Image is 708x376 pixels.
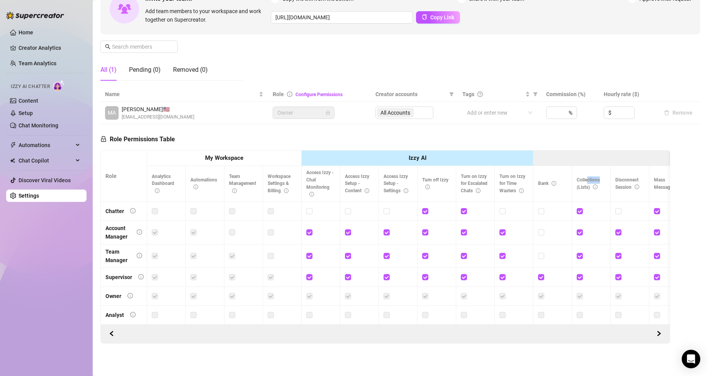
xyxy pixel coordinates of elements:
span: info-circle [404,188,408,193]
span: info-circle [593,185,598,189]
span: info-circle [137,253,142,258]
span: Team Management [229,174,256,194]
span: Izzy AI Chatter [11,83,50,90]
span: lock [326,110,330,115]
span: Turn off Izzy [422,177,448,190]
span: info-circle [130,312,136,317]
span: copy [422,14,427,20]
button: Copy Link [416,11,460,24]
a: Home [19,29,33,36]
span: Turn on Izzy for Escalated Chats [461,174,487,194]
div: Team Manager [105,247,131,264]
span: info-circle [476,188,480,193]
button: Remove [661,108,696,117]
a: Team Analytics [19,60,56,66]
th: Hourly rate ($) [599,87,656,102]
th: Role [101,151,147,202]
span: Disconnect Session [615,177,639,190]
span: Access Izzy Setup - Content [345,174,369,194]
div: Owner [105,292,121,300]
span: info-circle [365,188,369,193]
span: thunderbolt [10,142,16,148]
div: Chatter [105,207,124,215]
span: MA [108,108,116,117]
a: Settings [19,193,39,199]
span: [EMAIL_ADDRESS][DOMAIN_NAME] [122,113,194,121]
span: info-circle [309,192,314,196]
span: filter [448,88,455,100]
span: info-circle [155,188,160,193]
span: info-circle [137,229,142,235]
span: filter [449,92,454,97]
span: Turn on Izzy for Time Wasters [499,174,525,194]
button: Scroll Backward [653,328,665,340]
div: Supervisor [105,273,132,281]
span: [PERSON_NAME] 🇺🇸 [122,105,194,113]
span: info-circle [519,188,524,193]
div: All (1) [100,65,117,75]
a: Creator Analytics [19,42,80,54]
span: question-circle [477,91,483,97]
span: info-circle [425,185,430,189]
div: Account Manager [105,224,131,241]
div: Removed (0) [173,65,208,75]
span: info-circle [232,188,237,193]
strong: Izzy AI [409,154,426,161]
span: Bank [538,181,556,186]
span: Collections (Lists) [577,177,600,190]
a: Configure Permissions [295,92,343,97]
a: Setup [19,110,33,116]
a: Discover Viral Videos [19,177,71,183]
span: Add team members to your workspace and work together on Supercreator. [145,7,268,24]
span: info-circle [552,181,556,186]
span: Mass Message [654,177,680,190]
span: info-circle [635,185,639,189]
span: Owner [277,107,330,119]
span: Access Izzy Setup - Settings [384,174,408,194]
span: right [656,331,662,336]
span: Automations [190,177,217,190]
span: Creator accounts [375,90,446,98]
span: Access Izzy - Chat Monitoring [306,170,334,197]
h5: Role Permissions Table [100,135,175,144]
th: Commission (%) [542,87,599,102]
span: filter [531,88,539,100]
img: AI Chatter [53,80,65,91]
div: Analyst [105,311,124,319]
div: Open Intercom Messenger [682,350,700,368]
span: Workspace Settings & Billing [268,174,290,194]
span: info-circle [287,91,292,97]
span: info-circle [130,208,136,213]
span: Tags [462,90,474,98]
input: Search members [112,42,167,51]
span: Chat Copilot [19,154,73,167]
a: Chat Monitoring [19,122,58,129]
span: info-circle [127,293,133,298]
span: filter [533,92,538,97]
span: info-circle [284,188,289,193]
th: Name [100,87,268,102]
a: Content [19,98,38,104]
span: Analytics Dashboard [152,174,174,194]
span: info-circle [138,274,144,279]
span: Role [273,91,284,97]
span: Automations [19,139,73,151]
button: Scroll Forward [105,328,118,340]
div: Pending (0) [129,65,161,75]
img: logo-BBDzfeDw.svg [6,12,64,19]
img: Chat Copilot [10,158,15,163]
span: lock [100,136,107,142]
strong: My Workspace [205,154,243,161]
span: info-circle [194,185,198,189]
span: Name [105,90,257,98]
span: search [105,44,110,49]
span: left [109,331,114,336]
span: Copy Link [430,14,454,20]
